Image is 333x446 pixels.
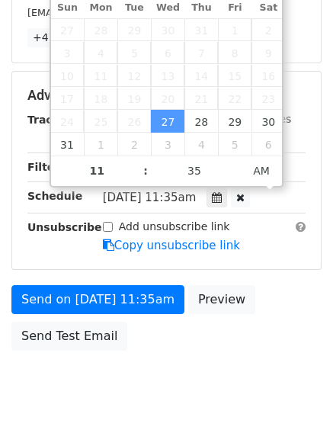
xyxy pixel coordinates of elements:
[84,87,117,110] span: August 18, 2025
[218,133,251,156] span: September 5, 2025
[184,133,218,156] span: September 4, 2025
[151,133,184,156] span: September 3, 2025
[27,87,306,104] h5: Advanced
[251,18,285,41] span: August 2, 2025
[251,133,285,156] span: September 6, 2025
[184,18,218,41] span: July 31, 2025
[151,110,184,133] span: August 27, 2025
[218,110,251,133] span: August 29, 2025
[84,3,117,13] span: Mon
[27,7,197,18] small: [EMAIL_ADDRESS][DOMAIN_NAME]
[151,64,184,87] span: August 13, 2025
[119,219,230,235] label: Add unsubscribe link
[251,110,285,133] span: August 30, 2025
[27,190,82,202] strong: Schedule
[117,133,151,156] span: September 2, 2025
[51,133,85,156] span: August 31, 2025
[184,87,218,110] span: August 21, 2025
[84,110,117,133] span: August 25, 2025
[218,64,251,87] span: August 15, 2025
[117,18,151,41] span: July 29, 2025
[51,110,85,133] span: August 24, 2025
[51,41,85,64] span: August 3, 2025
[218,87,251,110] span: August 22, 2025
[148,156,241,186] input: Minute
[151,18,184,41] span: July 30, 2025
[184,41,218,64] span: August 7, 2025
[257,373,333,446] iframe: Chat Widget
[184,110,218,133] span: August 28, 2025
[103,191,197,204] span: [DATE] 11:35am
[51,3,85,13] span: Sun
[117,64,151,87] span: August 12, 2025
[151,3,184,13] span: Wed
[11,322,127,351] a: Send Test Email
[218,18,251,41] span: August 1, 2025
[84,41,117,64] span: August 4, 2025
[27,28,91,47] a: +47 more
[117,87,151,110] span: August 19, 2025
[84,64,117,87] span: August 11, 2025
[184,3,218,13] span: Thu
[188,285,255,314] a: Preview
[51,87,85,110] span: August 17, 2025
[117,110,151,133] span: August 26, 2025
[27,114,78,126] strong: Tracking
[151,41,184,64] span: August 6, 2025
[251,87,285,110] span: August 23, 2025
[117,41,151,64] span: August 5, 2025
[51,18,85,41] span: July 27, 2025
[251,41,285,64] span: August 9, 2025
[84,18,117,41] span: July 28, 2025
[241,156,283,186] span: Click to toggle
[27,161,66,173] strong: Filters
[218,3,251,13] span: Fri
[84,133,117,156] span: September 1, 2025
[218,41,251,64] span: August 8, 2025
[251,3,285,13] span: Sat
[103,239,240,252] a: Copy unsubscribe link
[143,156,148,186] span: :
[117,3,151,13] span: Tue
[151,87,184,110] span: August 20, 2025
[11,285,184,314] a: Send on [DATE] 11:35am
[51,156,144,186] input: Hour
[27,221,102,233] strong: Unsubscribe
[251,64,285,87] span: August 16, 2025
[184,64,218,87] span: August 14, 2025
[51,64,85,87] span: August 10, 2025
